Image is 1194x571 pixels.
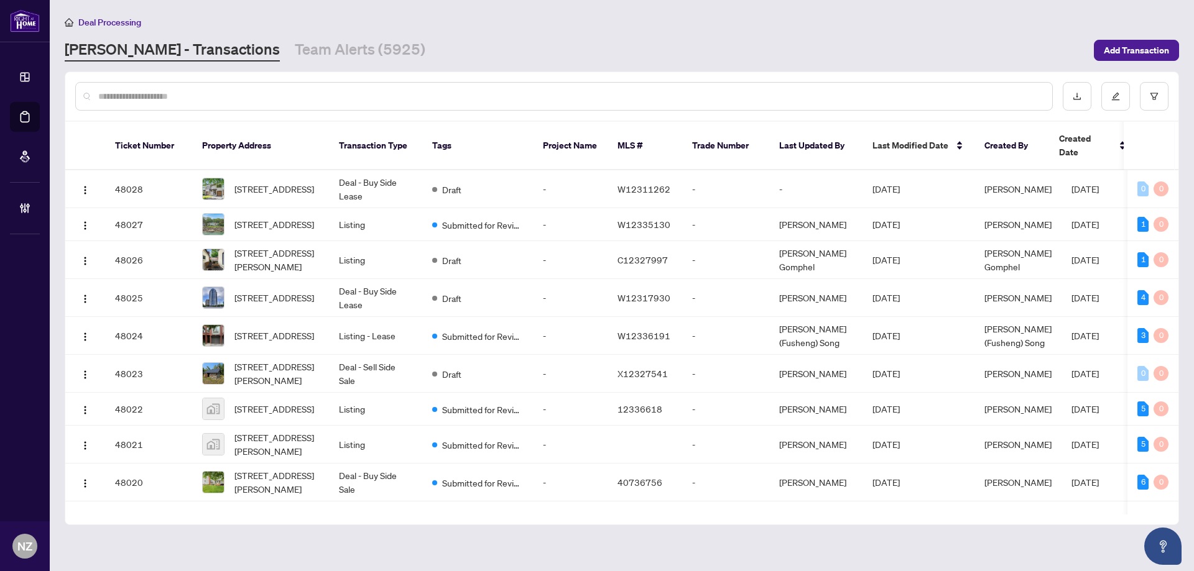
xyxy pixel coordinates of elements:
td: Listing [329,393,422,426]
td: - [682,426,769,464]
td: 48027 [105,208,192,241]
span: Submitted for Review [442,403,523,416]
span: [STREET_ADDRESS][PERSON_NAME] [234,468,319,496]
div: 4 [1137,290,1149,305]
span: [DATE] [1071,477,1099,488]
div: 0 [1154,181,1169,196]
td: [PERSON_NAME] [769,279,863,317]
img: thumbnail-img [203,363,224,384]
span: W12336191 [618,330,670,341]
span: X12327541 [618,368,668,379]
span: [DATE] [1071,439,1099,450]
span: [PERSON_NAME] [984,439,1052,450]
button: Logo [75,288,95,308]
td: - [533,317,608,355]
a: [PERSON_NAME] - Transactions [65,39,280,62]
img: logo [10,9,40,32]
div: 0 [1154,328,1169,343]
td: - [533,355,608,393]
button: Logo [75,326,95,345]
div: 0 [1154,475,1169,490]
div: 1 [1137,217,1149,232]
span: Last Modified Date [872,139,948,152]
span: [STREET_ADDRESS] [234,291,314,304]
div: 0 [1154,437,1169,452]
a: Team Alerts (5925) [295,39,425,62]
button: Logo [75,179,95,199]
th: Transaction Type [329,122,422,170]
td: Deal - Buy Side Sale [329,464,422,501]
span: home [65,18,73,27]
span: download [1073,92,1081,101]
span: [DATE] [872,403,900,414]
td: [PERSON_NAME] [769,208,863,241]
td: - [682,464,769,501]
div: 0 [1154,252,1169,267]
td: [PERSON_NAME] [769,393,863,426]
img: thumbnail-img [203,178,224,199]
span: [DATE] [1071,403,1099,414]
td: 48022 [105,393,192,426]
span: [STREET_ADDRESS][PERSON_NAME] [234,246,319,273]
img: Logo [80,221,90,231]
td: 48026 [105,241,192,279]
img: Logo [80,370,90,380]
button: Logo [75,472,95,492]
td: Listing - Lease [329,317,422,355]
div: 5 [1137,437,1149,452]
td: Listing [329,208,422,241]
span: Deal Processing [78,17,141,28]
span: [PERSON_NAME] [984,292,1052,303]
td: 48025 [105,279,192,317]
button: Logo [75,250,95,270]
span: Submitted for Review [442,438,523,452]
img: Logo [80,441,90,450]
td: - [682,279,769,317]
th: MLS # [608,122,682,170]
th: Created By [974,122,1049,170]
button: Logo [75,399,95,419]
img: Logo [80,478,90,488]
img: thumbnail-img [203,325,224,346]
th: Project Name [533,122,608,170]
td: [PERSON_NAME] [769,355,863,393]
span: [DATE] [872,368,900,379]
div: 3 [1137,328,1149,343]
img: Logo [80,332,90,342]
span: [DATE] [872,330,900,341]
span: Add Transaction [1104,40,1169,60]
td: - [533,241,608,279]
span: [DATE] [872,439,900,450]
div: 6 [1137,475,1149,490]
td: [PERSON_NAME] [769,426,863,464]
span: Submitted for Review [442,218,523,232]
td: - [682,317,769,355]
td: Deal - Buy Side Lease [329,279,422,317]
td: Listing [329,241,422,279]
img: thumbnail-img [203,287,224,308]
button: Open asap [1144,528,1182,565]
button: filter [1140,82,1169,111]
span: W12311262 [618,183,670,194]
td: - [682,355,769,393]
img: Logo [80,256,90,266]
td: Deal - Buy Side Lease [329,170,422,208]
th: Trade Number [682,122,769,170]
td: - [533,170,608,208]
img: thumbnail-img [203,214,224,235]
td: 48020 [105,464,192,501]
td: - [533,279,608,317]
th: Created Date [1049,122,1136,170]
td: - [769,170,863,208]
span: [PERSON_NAME] [984,477,1052,488]
button: Logo [75,434,95,454]
td: 48021 [105,426,192,464]
td: - [533,208,608,241]
span: [DATE] [872,292,900,303]
td: - [533,426,608,464]
span: [STREET_ADDRESS] [234,402,314,416]
span: [DATE] [1071,330,1099,341]
img: thumbnail-img [203,434,224,455]
div: 0 [1154,217,1169,232]
td: - [533,464,608,501]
